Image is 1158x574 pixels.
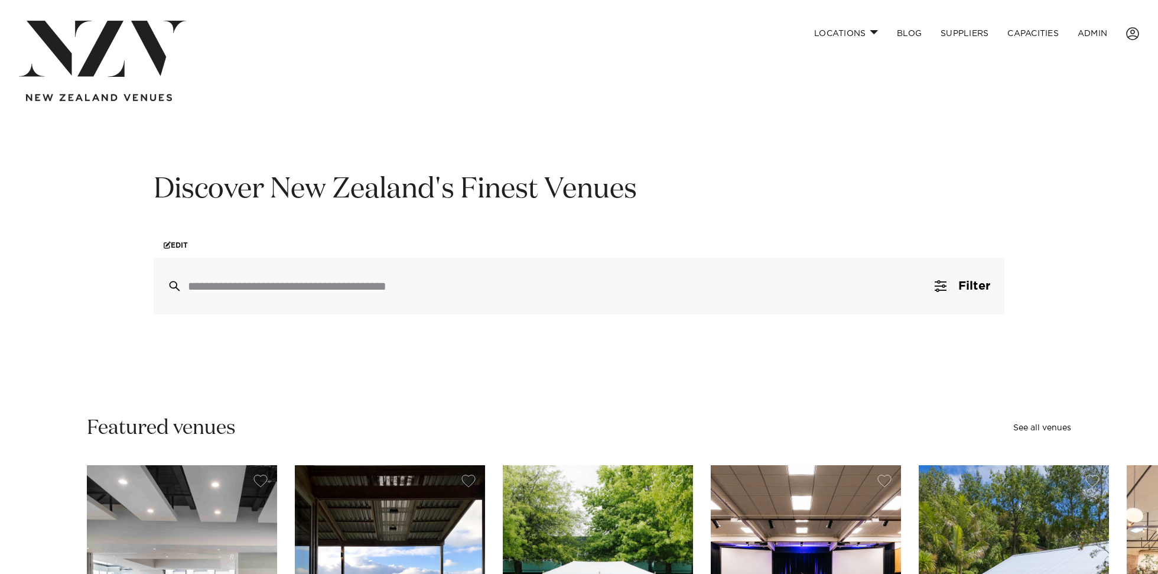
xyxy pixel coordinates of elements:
[154,232,198,258] a: Edit
[998,21,1068,46] a: Capacities
[920,258,1004,314] button: Filter
[26,94,172,102] img: new-zealand-venues-text.png
[887,21,931,46] a: BLOG
[1013,424,1071,432] a: See all venues
[154,171,1004,209] h1: Discover New Zealand's Finest Venues
[958,280,990,292] span: Filter
[931,21,998,46] a: SUPPLIERS
[19,21,186,77] img: nzv-logo.png
[805,21,887,46] a: Locations
[87,415,236,442] h2: Featured venues
[1068,21,1117,46] a: ADMIN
